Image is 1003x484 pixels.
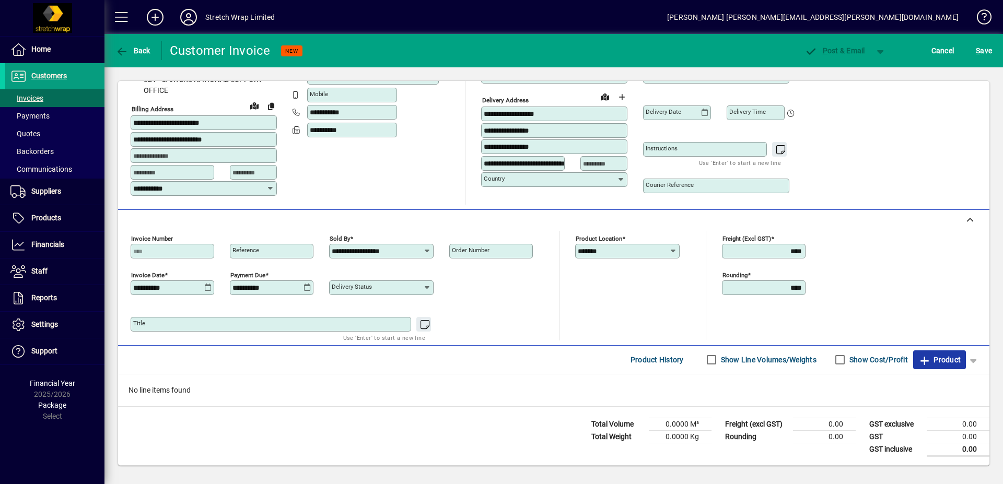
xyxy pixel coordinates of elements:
[649,430,712,443] td: 0.0000 Kg
[799,41,870,60] button: Post & Email
[31,187,61,195] span: Suppliers
[30,379,75,387] span: Financial Year
[793,418,856,430] td: 0.00
[5,179,104,205] a: Suppliers
[722,271,748,278] mat-label: Rounding
[699,157,781,169] mat-hint: Use 'Enter' to start a new line
[5,258,104,285] a: Staff
[170,42,271,59] div: Customer Invoice
[232,246,259,254] mat-label: Reference
[104,41,162,60] app-page-header-button: Back
[931,42,954,59] span: Cancel
[586,430,649,443] td: Total Weight
[332,283,372,290] mat-label: Delivery status
[586,418,649,430] td: Total Volume
[133,320,145,327] mat-label: Title
[31,214,61,222] span: Products
[729,108,766,115] mat-label: Delivery time
[5,160,104,178] a: Communications
[626,350,688,369] button: Product History
[118,374,989,406] div: No line items found
[31,293,57,302] span: Reports
[976,46,980,55] span: S
[205,9,275,26] div: Stretch Wrap Limited
[31,45,51,53] span: Home
[172,8,205,27] button: Profile
[452,246,489,254] mat-label: Order number
[131,234,173,242] mat-label: Invoice number
[31,320,58,328] span: Settings
[31,240,64,249] span: Financials
[793,430,856,443] td: 0.00
[230,271,265,278] mat-label: Payment due
[804,46,865,55] span: ost & Email
[720,430,793,443] td: Rounding
[5,37,104,63] a: Home
[5,312,104,338] a: Settings
[864,418,927,430] td: GST exclusive
[913,350,966,369] button: Product
[330,234,350,242] mat-label: Sold by
[976,42,992,59] span: ave
[285,48,298,54] span: NEW
[927,430,989,443] td: 0.00
[5,125,104,143] a: Quotes
[973,41,995,60] button: Save
[918,351,961,368] span: Product
[646,145,678,152] mat-label: Instructions
[5,338,104,364] a: Support
[263,98,279,114] button: Copy to Delivery address
[5,232,104,258] a: Financials
[31,72,67,80] span: Customers
[131,74,277,96] span: 821 - CARTERS NATIONAL SUPPORT OFFICE
[631,351,684,368] span: Product History
[646,108,681,115] mat-label: Delivery date
[131,271,165,278] mat-label: Invoice date
[823,46,827,55] span: P
[310,90,328,98] mat-label: Mobile
[649,418,712,430] td: 0.0000 M³
[929,41,957,60] button: Cancel
[10,112,50,120] span: Payments
[343,332,425,344] mat-hint: Use 'Enter' to start a new line
[5,285,104,311] a: Reports
[5,89,104,107] a: Invoices
[31,267,48,275] span: Staff
[969,2,990,36] a: Knowledge Base
[484,175,505,182] mat-label: Country
[864,430,927,443] td: GST
[927,443,989,456] td: 0.00
[927,418,989,430] td: 0.00
[10,147,54,156] span: Backorders
[10,129,40,138] span: Quotes
[38,401,66,409] span: Package
[5,143,104,160] a: Backorders
[113,41,153,60] button: Back
[847,355,908,365] label: Show Cost/Profit
[5,205,104,231] a: Products
[646,181,694,188] mat-label: Courier Reference
[10,165,72,173] span: Communications
[613,89,630,105] button: Choose address
[10,94,43,102] span: Invoices
[115,46,150,55] span: Back
[667,9,959,26] div: [PERSON_NAME] [PERSON_NAME][EMAIL_ADDRESS][PERSON_NAME][DOMAIN_NAME]
[720,418,793,430] td: Freight (excl GST)
[719,355,817,365] label: Show Line Volumes/Weights
[31,347,57,355] span: Support
[722,234,771,242] mat-label: Freight (excl GST)
[576,234,622,242] mat-label: Product location
[246,97,263,114] a: View on map
[597,88,613,105] a: View on map
[5,107,104,125] a: Payments
[138,8,172,27] button: Add
[864,443,927,456] td: GST inclusive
